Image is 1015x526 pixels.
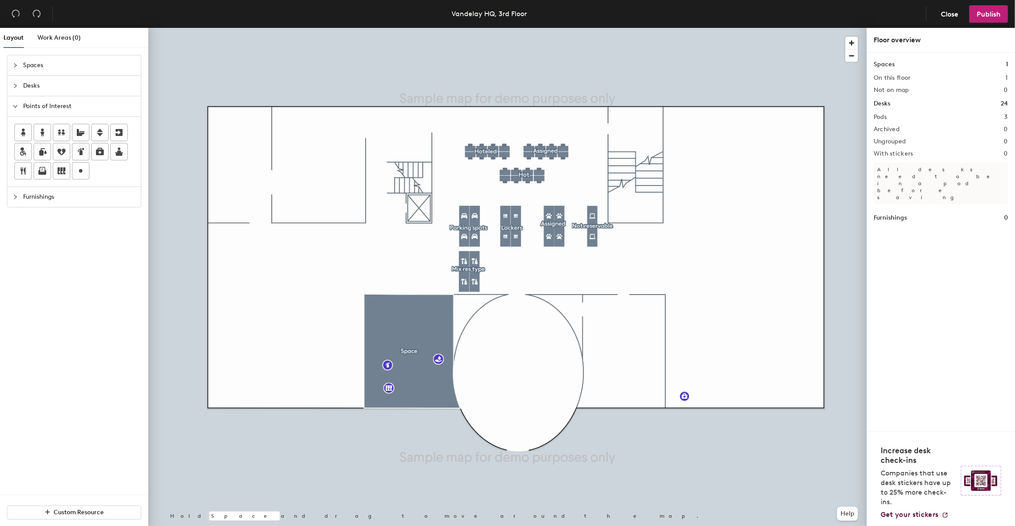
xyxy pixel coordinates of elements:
[1006,60,1008,69] h1: 1
[3,34,24,41] span: Layout
[1004,213,1008,223] h1: 0
[28,5,45,23] button: Redo (⌘ + ⇧ + Z)
[969,5,1008,23] button: Publish
[1004,138,1008,145] h2: 0
[933,5,966,23] button: Close
[7,5,24,23] button: Undo (⌘ + Z)
[13,83,18,88] span: collapsed
[23,76,136,96] span: Desks
[1004,126,1008,133] h2: 0
[874,60,895,69] h1: Spaces
[874,163,1008,204] p: All desks need to be in a pod before saving
[13,63,18,68] span: collapsed
[23,55,136,75] span: Spaces
[881,468,956,507] p: Companies that use desk stickers have up to 25% more check-ins.
[961,466,1001,495] img: Sticker logo
[874,75,911,81] h2: On this floor
[874,126,899,133] h2: Archived
[837,507,858,521] button: Help
[1006,75,1008,81] h2: 1
[874,99,890,109] h1: Desks
[452,8,527,19] div: Vandelay HQ, 3rd Floor
[13,104,18,109] span: expanded
[1004,150,1008,157] h2: 0
[1005,114,1008,121] h2: 3
[1001,99,1008,109] h1: 24
[881,446,956,465] h4: Increase desk check-ins
[874,150,913,157] h2: With stickers
[38,34,81,41] span: Work Areas (0)
[881,510,949,519] a: Get your stickers
[941,10,958,18] span: Close
[874,213,907,223] h1: Furnishings
[7,506,141,519] button: Custom Resource
[874,114,887,121] h2: Pods
[1004,87,1008,94] h2: 0
[23,96,136,116] span: Points of Interest
[13,194,18,200] span: collapsed
[54,509,104,516] span: Custom Resource
[874,35,1008,45] div: Floor overview
[881,510,938,519] span: Get your stickers
[874,87,909,94] h2: Not on map
[23,187,136,207] span: Furnishings
[874,138,906,145] h2: Ungrouped
[977,10,1001,18] span: Publish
